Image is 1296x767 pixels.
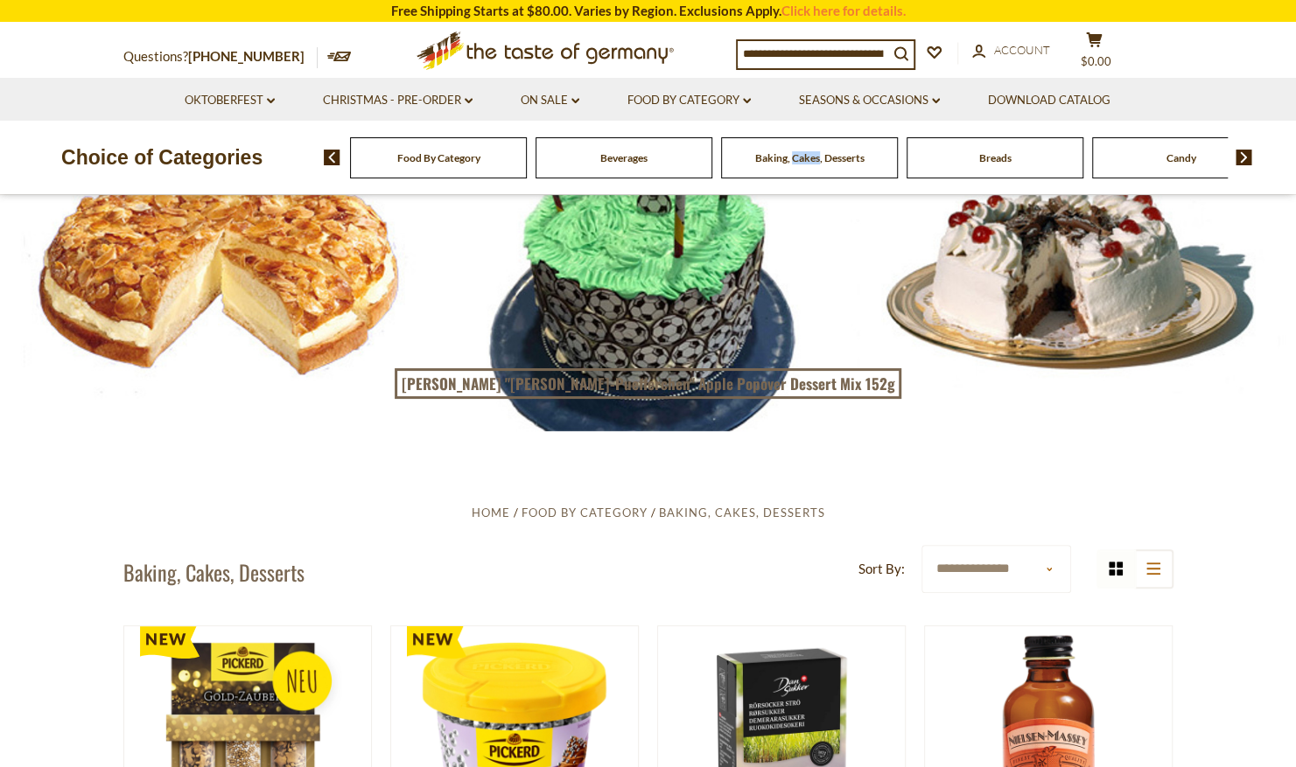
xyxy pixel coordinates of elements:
a: [PERSON_NAME] "[PERSON_NAME]-Puefferchen" Apple Popover Dessert Mix 152g [395,368,901,400]
img: previous arrow [324,150,340,165]
a: Candy [1166,151,1195,164]
a: Food By Category [397,151,480,164]
a: Christmas - PRE-ORDER [323,91,473,110]
a: Baking, Cakes, Desserts [659,506,825,519]
a: Click here for details. [781,3,906,18]
a: [PHONE_NUMBER] [188,48,305,64]
button: $0.00 [1068,31,1121,75]
label: Sort By: [858,558,905,580]
a: Beverages [600,151,648,164]
a: Seasons & Occasions [799,91,940,110]
a: Baking, Cakes, Desserts [755,151,865,164]
a: Food By Category [521,506,647,519]
a: Food By Category [627,91,751,110]
a: Account [972,41,1050,60]
a: Breads [979,151,1012,164]
a: Oktoberfest [185,91,275,110]
span: Account [994,43,1050,57]
a: Home [471,506,509,519]
p: Questions? [123,45,318,68]
a: Download Catalog [988,91,1110,110]
a: On Sale [521,91,579,110]
span: $0.00 [1081,54,1111,68]
h1: Baking, Cakes, Desserts [123,559,305,585]
img: next arrow [1236,150,1252,165]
